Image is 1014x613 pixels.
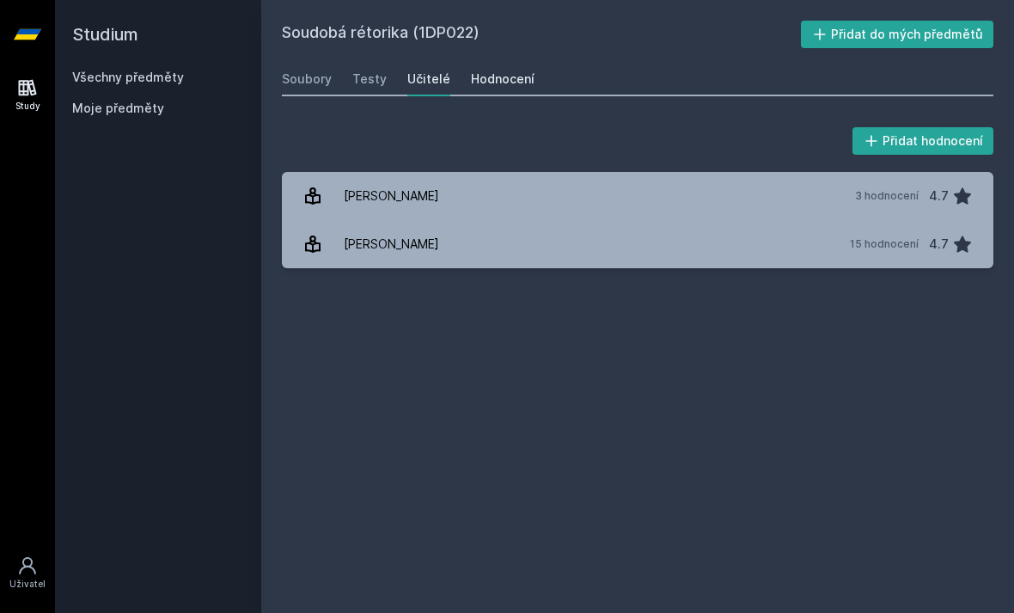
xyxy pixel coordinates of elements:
[282,172,993,220] a: [PERSON_NAME] 3 hodnocení 4.7
[72,70,184,84] a: Všechny předměty
[407,62,450,96] a: Učitelé
[929,179,949,213] div: 4.7
[3,69,52,121] a: Study
[850,237,919,251] div: 15 hodnocení
[9,578,46,591] div: Uživatel
[352,70,387,88] div: Testy
[855,189,919,203] div: 3 hodnocení
[282,70,332,88] div: Soubory
[282,21,801,48] h2: Soudobá rétorika (1DP022)
[352,62,387,96] a: Testy
[407,70,450,88] div: Učitelé
[471,70,534,88] div: Hodnocení
[282,62,332,96] a: Soubory
[3,547,52,599] a: Uživatel
[282,220,993,268] a: [PERSON_NAME] 15 hodnocení 4.7
[344,227,439,261] div: [PERSON_NAME]
[801,21,994,48] button: Přidat do mých předmětů
[15,100,40,113] div: Study
[344,179,439,213] div: [PERSON_NAME]
[471,62,534,96] a: Hodnocení
[852,127,994,155] button: Přidat hodnocení
[72,100,164,117] span: Moje předměty
[929,227,949,261] div: 4.7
